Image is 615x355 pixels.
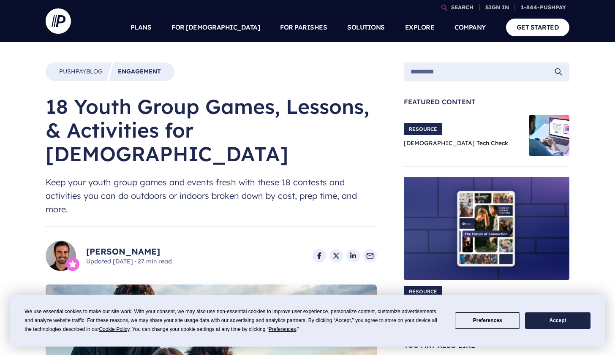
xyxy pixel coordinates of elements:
img: Ryan Nelson [46,241,76,271]
a: [PERSON_NAME] [86,246,172,257]
span: RESOURCE [404,123,442,135]
a: SOLUTIONS [347,13,385,42]
a: [DEMOGRAPHIC_DATA] Tech Check [404,139,508,147]
a: Share on Facebook [313,249,326,263]
a: FOR PARISHES [280,13,327,42]
a: Share via Email [363,249,377,263]
a: PLANS [131,13,152,42]
a: FOR [DEMOGRAPHIC_DATA] [171,13,260,42]
a: Share on LinkedIn [346,249,360,263]
a: PushpayBlog [59,68,103,76]
span: Updated [DATE] 27 min read [86,257,172,266]
img: Church Tech Check Blog Hero Image [529,115,569,156]
span: Cookie Policy [99,326,129,332]
span: Featured Content [404,98,569,105]
button: Accept [525,312,590,329]
a: GET STARTED [506,19,570,36]
a: Engagement [118,68,161,76]
span: Keep your youth group games and events fresh with these 18 contests and activities you can do out... [46,176,377,216]
a: Share on X [329,249,343,263]
span: RESOURCE [404,286,442,298]
button: Preferences [455,312,520,329]
span: · [135,257,136,265]
div: Cookie Consent Prompt [10,295,605,347]
span: Preferences [269,326,296,332]
span: You May Also Like [404,342,569,349]
a: EXPLORE [405,13,435,42]
a: COMPANY [454,13,486,42]
div: We use essential cookies to make our site work. With your consent, we may also use non-essential ... [24,307,445,334]
span: Pushpay [59,68,86,75]
h1: 18 Youth Group Games, Lessons, & Activities for [DEMOGRAPHIC_DATA] [46,95,377,165]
